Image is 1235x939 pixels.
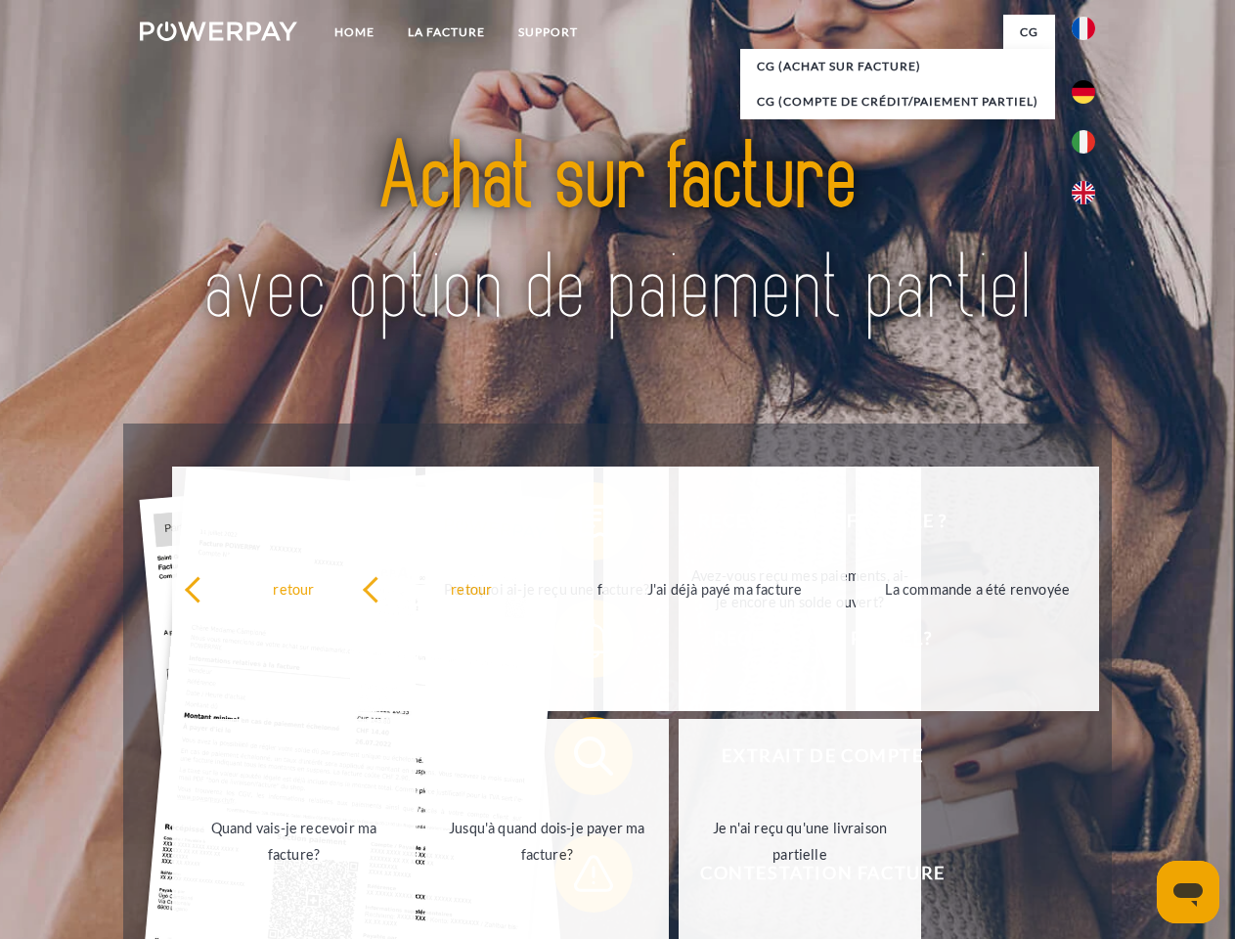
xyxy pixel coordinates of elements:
[184,575,404,602] div: retour
[740,49,1055,84] a: CG (achat sur facture)
[502,15,595,50] a: Support
[437,815,657,868] div: Jusqu'à quand dois-je payer ma facture?
[318,15,391,50] a: Home
[1072,130,1095,154] img: it
[1072,181,1095,204] img: en
[184,815,404,868] div: Quand vais-je recevoir ma facture?
[362,575,582,602] div: retour
[391,15,502,50] a: LA FACTURE
[187,94,1048,375] img: title-powerpay_fr.svg
[867,575,1087,602] div: La commande a été renvoyée
[740,84,1055,119] a: CG (Compte de crédit/paiement partiel)
[140,22,297,41] img: logo-powerpay-white.svg
[1072,17,1095,40] img: fr
[1072,80,1095,104] img: de
[615,575,835,602] div: J'ai déjà payé ma facture
[690,815,910,868] div: Je n'ai reçu qu'une livraison partielle
[1157,861,1219,923] iframe: Bouton de lancement de la fenêtre de messagerie
[1003,15,1055,50] a: CG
